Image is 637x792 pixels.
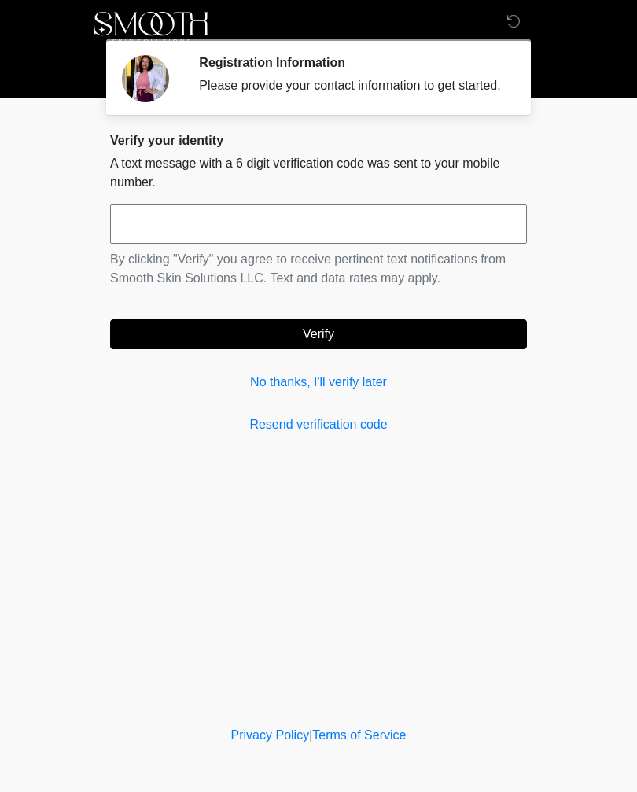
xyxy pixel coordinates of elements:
button: Verify [110,319,527,349]
img: Smooth Skin Solutions LLC Logo [94,12,208,43]
a: Resend verification code [110,415,527,434]
img: Agent Avatar [122,55,169,102]
h2: Registration Information [199,55,503,70]
h2: Verify your identity [110,133,527,148]
a: No thanks, I'll verify later [110,373,527,392]
a: Terms of Service [312,728,406,742]
p: A text message with a 6 digit verification code was sent to your mobile number. [110,154,527,192]
div: Please provide your contact information to get started. [199,76,503,95]
a: | [309,728,312,742]
p: By clicking "Verify" you agree to receive pertinent text notifications from Smooth Skin Solutions... [110,250,527,288]
a: Privacy Policy [231,728,310,742]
